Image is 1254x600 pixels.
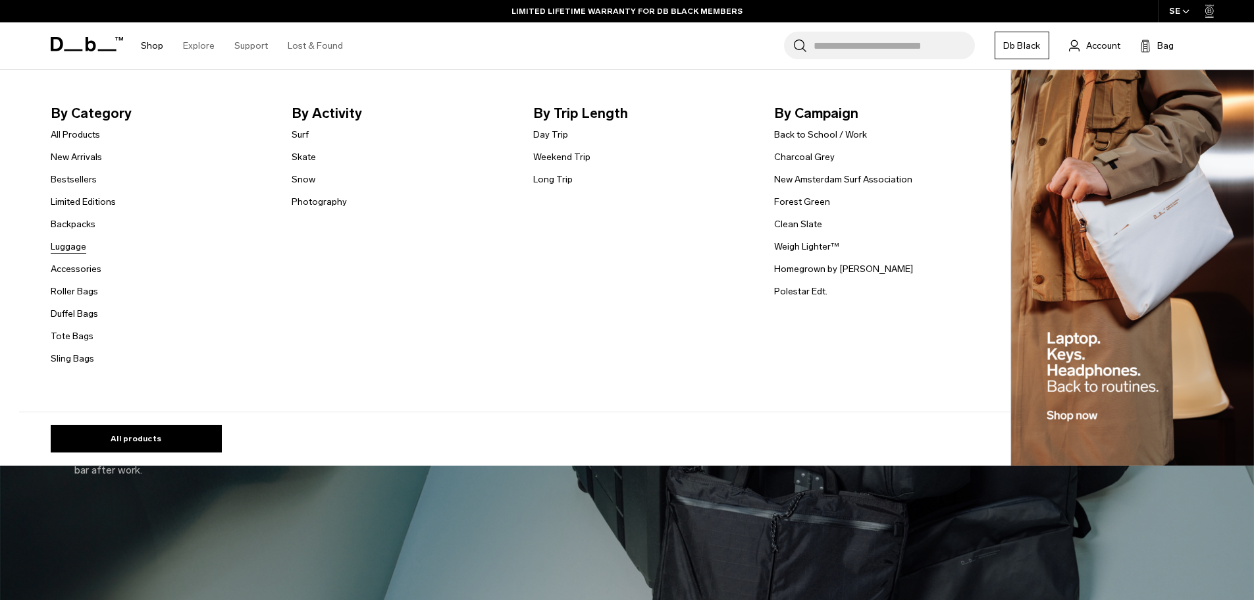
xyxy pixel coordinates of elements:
a: Photography [292,195,347,209]
a: Duffel Bags [51,307,98,321]
button: Bag [1140,38,1174,53]
a: Long Trip [533,173,573,186]
a: Surf [292,128,309,142]
a: Limited Editions [51,195,116,209]
a: Shop [141,22,163,69]
a: Skate [292,150,316,164]
a: Charcoal Grey [774,150,835,164]
a: Forest Green [774,195,830,209]
a: Homegrown by [PERSON_NAME] [774,262,913,276]
a: Polestar Edt. [774,285,827,298]
a: Backpacks [51,217,95,231]
a: Weekend Trip [533,150,590,164]
a: All Products [51,128,100,142]
a: New Amsterdam Surf Association [774,173,912,186]
a: Account [1069,38,1120,53]
span: By Campaign [774,103,995,124]
a: Bestsellers [51,173,97,186]
span: Bag [1157,39,1174,53]
a: Support [234,22,268,69]
span: By Trip Length [533,103,754,124]
a: Snow [292,173,315,186]
a: Weigh Lighter™ [774,240,839,254]
a: New Arrivals [51,150,102,164]
a: Clean Slate [774,217,822,231]
a: LIMITED LIFETIME WARRANTY FOR DB BLACK MEMBERS [511,5,743,17]
a: Explore [183,22,215,69]
span: By Category [51,103,271,124]
a: Accessories [51,262,101,276]
a: Db Black [995,32,1049,59]
nav: Main Navigation [131,22,353,69]
a: Back to School / Work [774,128,867,142]
span: By Activity [292,103,512,124]
a: All products [51,425,222,452]
a: Tote Bags [51,329,93,343]
a: Sling Bags [51,352,94,366]
a: Roller Bags [51,285,98,298]
a: Day Trip [533,128,568,142]
a: Lost & Found [288,22,343,69]
a: Luggage [51,240,86,254]
span: Account [1086,39,1120,53]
